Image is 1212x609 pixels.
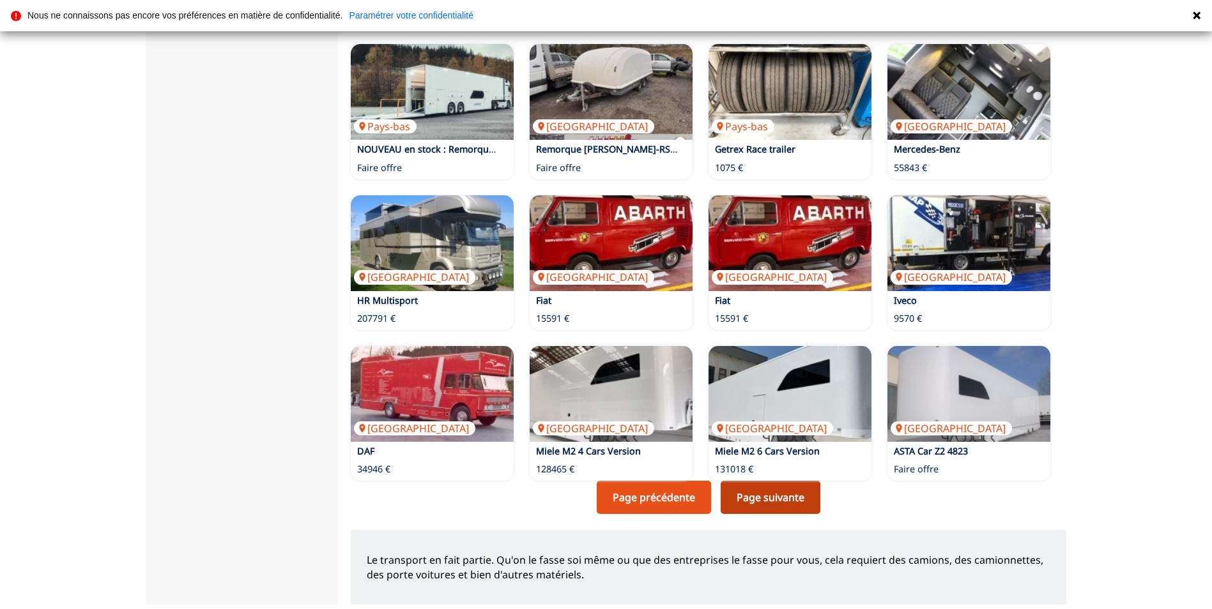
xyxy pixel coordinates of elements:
[354,421,475,435] p: [GEOGRAPHIC_DATA]
[530,195,693,291] a: Fiat[GEOGRAPHIC_DATA]
[891,270,1012,284] p: [GEOGRAPHIC_DATA]
[530,44,693,140] a: Remorque Brian James T-RS-T-301 à vendre ![GEOGRAPHIC_DATA]
[887,195,1050,291] a: Iveco[GEOGRAPHIC_DATA]
[709,44,871,140] a: Getrex Race trailerPays-bas
[887,346,1050,442] a: ASTA Car Z2 4823[GEOGRAPHIC_DATA]
[894,463,939,476] p: Faire offre
[533,421,654,435] p: [GEOGRAPHIC_DATA]
[530,44,693,140] img: Remorque Brian James T-RS-T-301 à vendre !
[357,294,418,306] a: HR Multisport
[709,346,871,442] a: Miele M2 6 Cars Version[GEOGRAPHIC_DATA]
[715,294,730,306] a: Fiat
[597,481,711,514] a: Page précédente
[891,119,1012,133] p: [GEOGRAPHIC_DATA]
[712,270,833,284] p: [GEOGRAPHIC_DATA]
[536,463,574,476] p: 128465 €
[533,119,654,133] p: [GEOGRAPHIC_DATA]
[712,119,774,133] p: Pays-bas
[715,445,820,457] a: Miele M2 6 Cars Version
[887,44,1050,140] a: Mercedes-Benz[GEOGRAPHIC_DATA]
[530,346,693,442] img: Miele M2 4 Cars Version
[351,195,514,291] img: HR Multisport
[367,553,1050,582] p: Le transport en fait partie. Qu'on le fasse soi même ou que des entreprises le fasse pour vous, c...
[894,312,922,325] p: 9570 €
[536,143,741,155] a: Remorque [PERSON_NAME]-RS-T-301 à vendre !
[887,346,1050,442] img: ASTA Car Z2 4823
[709,195,871,291] a: Fiat[GEOGRAPHIC_DATA]
[894,294,917,306] a: Iveco
[536,312,569,325] p: 15591 €
[894,162,927,174] p: 55843 €
[709,44,871,140] img: Getrex Race trailer
[351,44,514,140] img: NOUVEAU en stock : Remorque de course Burgers Double Deck GT Multi-Space, année 2025
[533,270,654,284] p: [GEOGRAPHIC_DATA]
[721,481,820,514] a: Page suivante
[536,294,551,306] a: Fiat
[351,195,514,291] a: HR Multisport[GEOGRAPHIC_DATA]
[357,312,395,325] p: 207791 €
[530,346,693,442] a: Miele M2 4 Cars Version[GEOGRAPHIC_DATA]
[351,346,514,442] a: DAF[GEOGRAPHIC_DATA]
[354,270,475,284] p: [GEOGRAPHIC_DATA]
[891,421,1012,435] p: [GEOGRAPHIC_DATA]
[351,44,514,140] a: NOUVEAU en stock : Remorque de course Burgers Double Deck GT Multi-Space, année 2025Pays-bas
[536,162,581,174] p: Faire offre
[27,11,342,20] p: Nous ne connaissons pas encore vos préférences en matière de confidentialité.
[357,162,402,174] p: Faire offre
[709,346,871,442] img: Miele M2 6 Cars Version
[887,195,1050,291] img: Iveco
[715,463,753,476] p: 131018 €
[354,119,417,133] p: Pays-bas
[357,445,374,457] a: DAF
[715,312,748,325] p: 15591 €
[357,143,758,155] a: NOUVEAU en stock : Remorque de course Burgers Double Deck GT Multi-Space, année 2025
[349,11,473,20] a: Paramétrer votre confidentialité
[351,346,514,442] img: DAF
[536,445,641,457] a: Miele M2 4 Cars Version
[709,195,871,291] img: Fiat
[715,143,795,155] a: Getrex Race trailer
[715,162,743,174] p: 1075 €
[712,421,833,435] p: [GEOGRAPHIC_DATA]
[894,445,968,457] a: ASTA Car Z2 4823
[357,463,390,476] p: 34946 €
[894,143,960,155] a: Mercedes-Benz
[530,195,693,291] img: Fiat
[887,44,1050,140] img: Mercedes-Benz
